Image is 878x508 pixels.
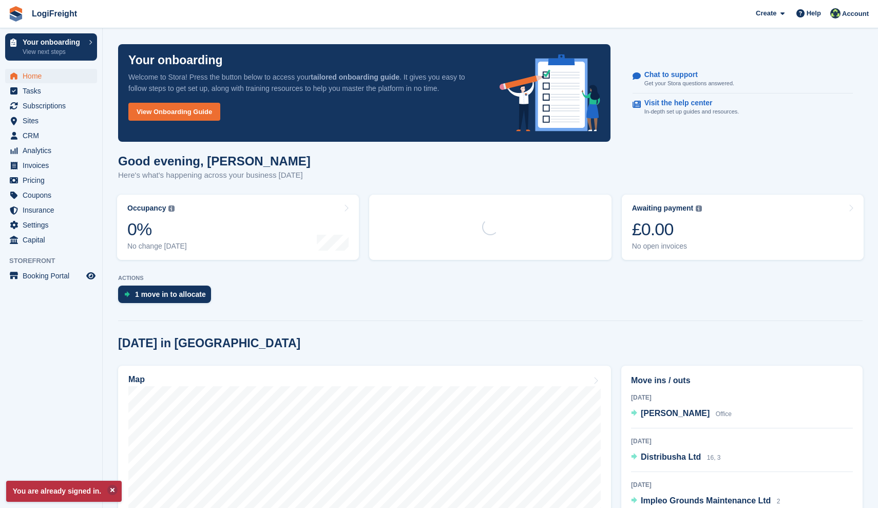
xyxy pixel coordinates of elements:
[118,336,300,350] h2: [DATE] in [GEOGRAPHIC_DATA]
[830,8,841,18] img: Jesse Smith
[5,114,97,128] a: menu
[5,233,97,247] a: menu
[23,143,84,158] span: Analytics
[23,218,84,232] span: Settings
[23,233,84,247] span: Capital
[644,70,726,79] p: Chat to support
[5,84,97,98] a: menu
[641,409,710,418] span: [PERSON_NAME]
[5,203,97,217] a: menu
[23,203,84,217] span: Insurance
[5,188,97,202] a: menu
[633,93,853,121] a: Visit the help center In-depth set up guides and resources.
[8,6,24,22] img: stora-icon-8386f47178a22dfd0bd8f6a31ec36ba5ce8667c1dd55bd0f319d3a0aa187defe.svg
[23,47,84,57] p: View next steps
[118,170,311,181] p: Here's what's happening across your business [DATE]
[707,454,721,461] span: 16, 3
[631,495,780,508] a: Impleo Grounds Maintenance Ltd 2
[777,498,780,505] span: 2
[135,290,206,298] div: 1 move in to allocate
[85,270,97,282] a: Preview store
[117,195,359,260] a: Occupancy 0% No change [DATE]
[23,99,84,113] span: Subscriptions
[632,242,702,251] div: No open invoices
[128,103,220,121] a: View Onboarding Guide
[124,291,130,297] img: move_ins_to_allocate_icon-fdf77a2bb77ea45bf5b3d319d69a93e2d87916cf1d5bf7949dd705db3b84f3ca.svg
[28,5,81,22] a: LogiFreight
[128,54,223,66] p: Your onboarding
[127,219,187,240] div: 0%
[5,158,97,173] a: menu
[23,128,84,143] span: CRM
[23,173,84,187] span: Pricing
[641,496,771,505] span: Impleo Grounds Maintenance Ltd
[5,99,97,113] a: menu
[644,99,731,107] p: Visit the help center
[127,204,166,213] div: Occupancy
[756,8,776,18] span: Create
[633,65,853,93] a: Chat to support Get your Stora questions answered.
[631,451,721,464] a: Distribusha Ltd 16, 3
[716,410,732,418] span: Office
[118,154,311,168] h1: Good evening, [PERSON_NAME]
[23,114,84,128] span: Sites
[631,480,853,490] div: [DATE]
[311,73,399,81] strong: tailored onboarding guide
[5,269,97,283] a: menu
[118,286,216,308] a: 1 move in to allocate
[127,242,187,251] div: No change [DATE]
[23,69,84,83] span: Home
[696,205,702,212] img: icon-info-grey-7440780725fd019a000dd9b08b2336e03edf1995a4989e88bcd33f0948082b44.svg
[842,9,869,19] span: Account
[644,79,734,88] p: Get your Stora questions answered.
[631,374,853,387] h2: Move ins / outs
[631,393,853,402] div: [DATE]
[631,407,732,421] a: [PERSON_NAME] Office
[5,173,97,187] a: menu
[5,218,97,232] a: menu
[9,256,102,266] span: Storefront
[5,69,97,83] a: menu
[23,39,84,46] p: Your onboarding
[807,8,821,18] span: Help
[500,54,600,131] img: onboarding-info-6c161a55d2c0e0a8cae90662b2fe09162a5109e8cc188191df67fb4f79e88e88.svg
[23,269,84,283] span: Booking Portal
[622,195,864,260] a: Awaiting payment £0.00 No open invoices
[631,437,853,446] div: [DATE]
[128,71,483,94] p: Welcome to Stora! Press the button below to access your . It gives you easy to follow steps to ge...
[128,375,145,384] h2: Map
[632,204,694,213] div: Awaiting payment
[23,158,84,173] span: Invoices
[644,107,739,116] p: In-depth set up guides and resources.
[5,143,97,158] a: menu
[6,481,122,502] p: You are already signed in.
[632,219,702,240] div: £0.00
[641,453,701,461] span: Distribusha Ltd
[118,275,863,281] p: ACTIONS
[23,84,84,98] span: Tasks
[5,128,97,143] a: menu
[23,188,84,202] span: Coupons
[5,33,97,61] a: Your onboarding View next steps
[168,205,175,212] img: icon-info-grey-7440780725fd019a000dd9b08b2336e03edf1995a4989e88bcd33f0948082b44.svg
